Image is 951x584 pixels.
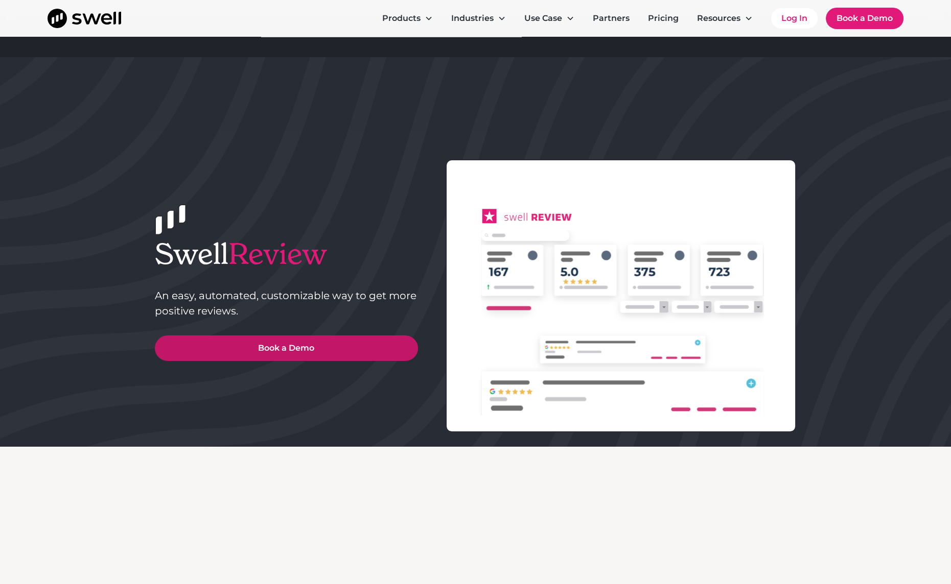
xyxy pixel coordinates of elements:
g: 167 [489,267,507,276]
div: Use Case [524,12,562,25]
div: Industries [443,8,514,29]
g: REVIEW [531,214,571,221]
div: Use Case [516,8,583,29]
a: Pricing [640,8,687,29]
div: Products [374,8,441,29]
div: Resources [697,12,740,25]
h1: Swell [155,237,418,271]
p: An easy, automated, customizable way to get more positive reviews. [155,288,418,319]
a: Book a Demo [155,335,418,361]
a: home [48,9,121,28]
g: 375 [634,268,655,277]
div: Resources [689,8,761,29]
span: Review [228,236,327,272]
g: swell [504,213,527,221]
a: Book a Demo [826,8,903,29]
g: 5.0 [561,267,578,276]
div: Products [382,12,421,25]
div: Industries [451,12,494,25]
a: Partners [585,8,638,29]
a: Log In [771,8,818,29]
